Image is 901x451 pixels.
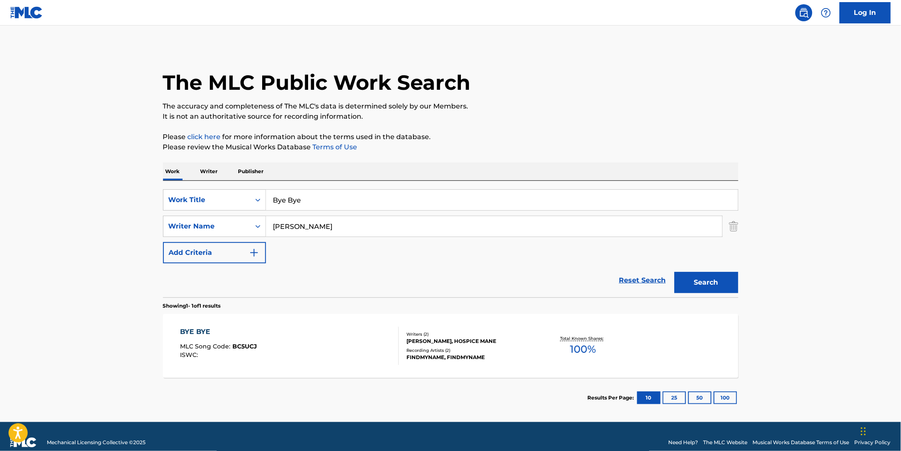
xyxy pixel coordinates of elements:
[855,439,891,446] a: Privacy Policy
[861,419,866,444] div: Drag
[249,248,259,258] img: 9d2ae6d4665cec9f34b9.svg
[588,394,636,402] p: Results Per Page:
[10,6,43,19] img: MLC Logo
[198,163,220,180] p: Writer
[795,4,812,21] a: Public Search
[570,342,596,357] span: 100 %
[188,133,221,141] a: click here
[821,8,831,18] img: help
[407,347,535,354] div: Recording Artists ( 2 )
[688,391,712,404] button: 50
[163,70,471,95] h1: The MLC Public Work Search
[311,143,358,151] a: Terms of Use
[180,327,257,337] div: BYE BYE
[407,331,535,337] div: Writers ( 2 )
[163,302,221,310] p: Showing 1 - 1 of 1 results
[753,439,850,446] a: Musical Works Database Terms of Use
[163,142,738,152] p: Please review the Musical Works Database
[561,335,606,342] p: Total Known Shares:
[163,111,738,122] p: It is not an authoritative source for recording information.
[163,163,183,180] p: Work
[407,337,535,345] div: [PERSON_NAME], HOSPICE MANE
[669,439,698,446] a: Need Help?
[675,272,738,293] button: Search
[232,343,257,350] span: BC5UCJ
[163,132,738,142] p: Please for more information about the terms used in the database.
[163,189,738,297] form: Search Form
[236,163,266,180] p: Publisher
[163,101,738,111] p: The accuracy and completeness of The MLC's data is determined solely by our Members.
[799,8,809,18] img: search
[615,271,670,290] a: Reset Search
[163,314,738,378] a: BYE BYEMLC Song Code:BC5UCJISWC:Writers (2)[PERSON_NAME], HOSPICE MANERecording Artists (2)FINDMY...
[407,354,535,361] div: FINDMYNAME, FINDMYNAME
[10,437,37,448] img: logo
[180,351,200,359] span: ISWC :
[704,439,748,446] a: The MLC Website
[163,242,266,263] button: Add Criteria
[47,439,146,446] span: Mechanical Licensing Collective © 2025
[169,221,245,231] div: Writer Name
[818,4,835,21] div: Help
[840,2,891,23] a: Log In
[180,343,232,350] span: MLC Song Code :
[729,216,738,237] img: Delete Criterion
[663,391,686,404] button: 25
[637,391,661,404] button: 10
[169,195,245,205] div: Work Title
[714,391,737,404] button: 100
[858,410,901,451] iframe: Chat Widget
